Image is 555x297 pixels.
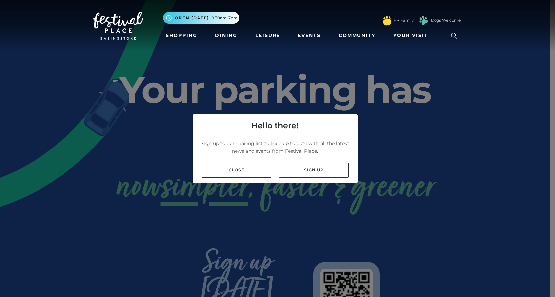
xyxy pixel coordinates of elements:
[163,12,239,24] button: Open [DATE] 9.30am-7pm
[295,29,323,42] a: Events
[163,29,200,42] a: Shopping
[212,15,238,21] span: 9.30am-7pm
[393,32,428,39] span: Your Visit
[431,17,462,23] a: Dogs Welcome!
[198,139,353,155] p: Sign up to our mailing list to keep up to date with all the latest news and events from Festival ...
[253,29,283,42] a: Leisure
[336,29,378,42] a: Community
[212,29,240,42] a: Dining
[391,29,434,42] a: Your Visit
[394,17,414,23] a: FP Family
[251,120,299,132] h4: Hello there!
[93,12,143,40] img: Festival Place Logo
[279,163,349,178] a: Sign up
[175,15,209,21] span: Open [DATE]
[202,163,271,178] a: Close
